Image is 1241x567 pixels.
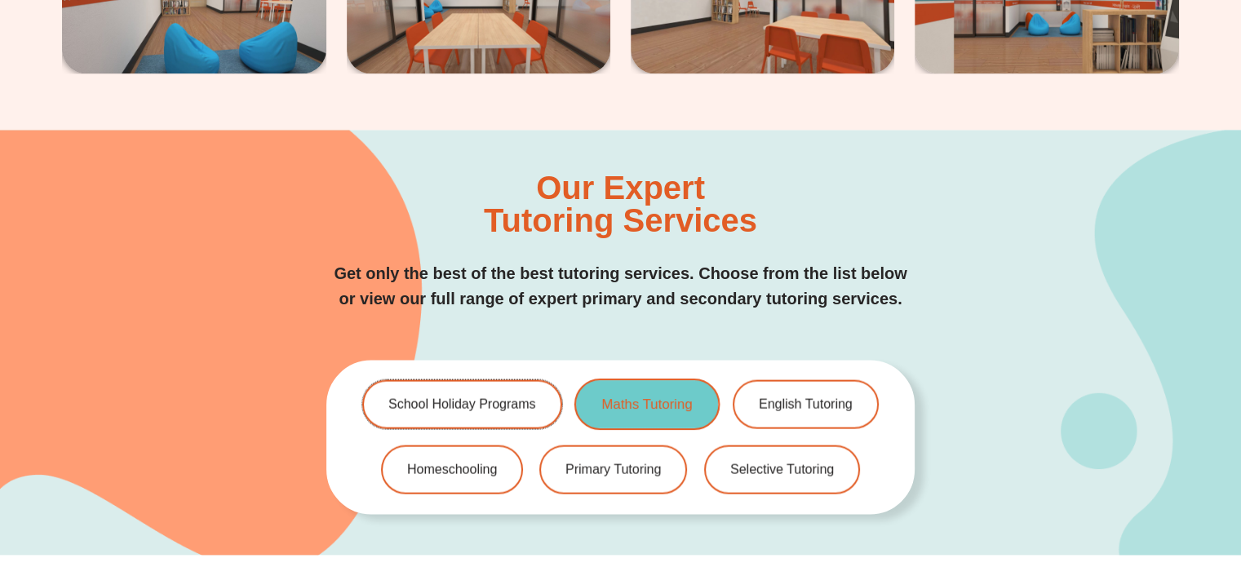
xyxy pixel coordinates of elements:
[969,383,1241,567] iframe: Chat Widget
[704,445,860,494] a: Selective Tutoring
[565,463,661,476] span: Primary Tutoring
[730,463,834,476] span: Selective Tutoring
[484,171,757,237] h2: Our Expert Tutoring Services
[539,445,687,494] a: Primary Tutoring
[407,463,497,476] span: Homeschooling
[733,380,879,429] a: English Tutoring
[362,380,562,429] a: School Holiday Programs
[759,398,853,411] span: English Tutoring
[574,379,720,431] a: Maths Tutoring
[602,398,693,412] span: Maths Tutoring
[381,445,523,494] a: Homeschooling
[326,261,915,312] p: Get only the best of the best tutoring services. Choose from the list below or view our full rang...
[388,398,536,411] span: School Holiday Programs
